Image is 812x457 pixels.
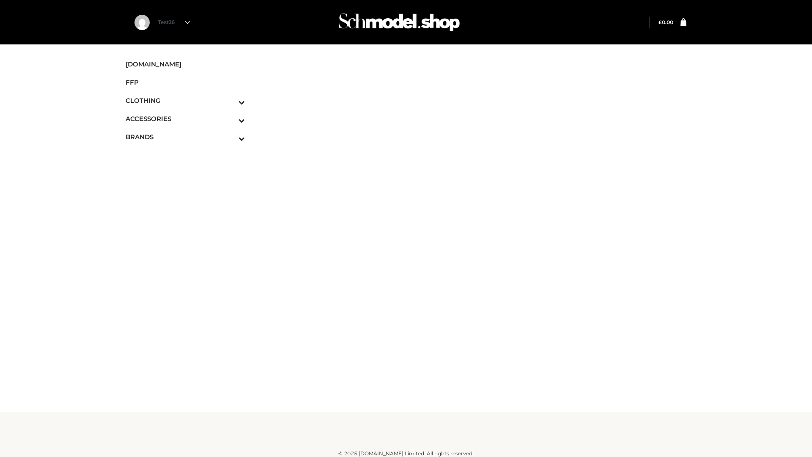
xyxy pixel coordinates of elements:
span: [DOMAIN_NAME] [126,59,245,69]
a: £0.00 [658,19,673,25]
a: ACCESSORIESToggle Submenu [126,110,245,128]
span: £ [658,19,662,25]
span: BRANDS [126,132,245,142]
a: CLOTHINGToggle Submenu [126,91,245,110]
bdi: 0.00 [658,19,673,25]
a: FFP [126,73,245,91]
a: [DOMAIN_NAME] [126,55,245,73]
span: FFP [126,77,245,87]
button: Toggle Submenu [215,128,245,146]
a: Test36 [158,19,190,25]
button: Toggle Submenu [215,110,245,128]
img: Schmodel Admin 964 [336,6,463,39]
button: Toggle Submenu [215,91,245,110]
span: CLOTHING [126,96,245,105]
span: ACCESSORIES [126,114,245,124]
a: BRANDSToggle Submenu [126,128,245,146]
